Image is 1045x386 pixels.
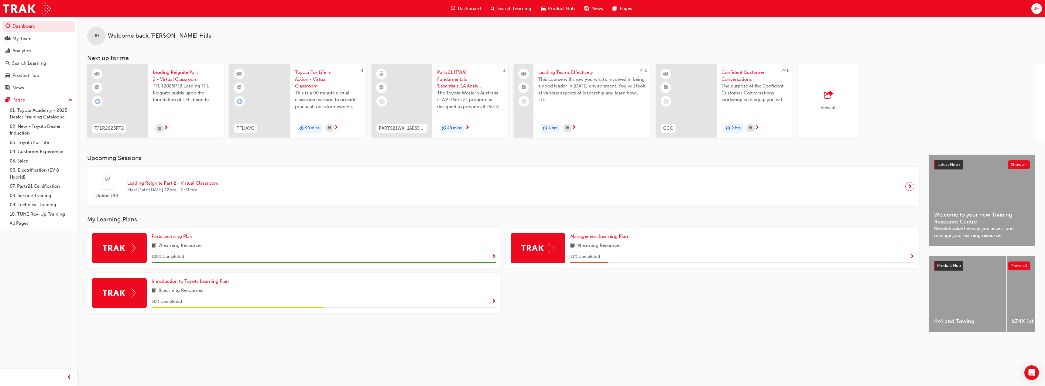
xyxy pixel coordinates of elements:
[721,69,788,83] span: Confident Customer Conversations
[5,97,10,103] span: pages-icon
[726,125,730,132] span: duration-icon
[152,253,184,260] span: 100 % Completed
[572,125,576,131] span: next-icon
[934,211,1030,225] span: Welcome to your new Training Resource Centre
[577,242,622,250] span: 9 Learning Resources
[541,5,546,12] span: car-icon
[664,84,668,92] span: booktick-icon
[548,5,575,12] span: Product Hub
[105,176,110,183] span: sessionType_ONLINE_URL-icon
[152,278,229,284] span: Introduction to Toyota Learning Plan
[237,125,254,132] span: TFLIAVC
[12,60,46,67] div: Search Learning
[514,64,650,138] a: 415Leading Teams EffectivelyThis course will show you what's involved in being a good leader in [...
[5,48,10,54] span: chart-icon
[295,69,361,90] span: Toyota For Life In Action - Virtual Classroom
[934,261,1030,271] a: Product HubShow all
[94,125,124,132] span: TFLR2025PT2
[372,64,508,138] a: 0PARTS21WA_1AESSAI_0823_ELParts21 (TWA) Fundamentals 'Essentials' 1A Analysis & Interpretation eL...
[492,299,496,305] span: Show Progress
[153,83,219,103] span: TFLR2025PT2 Leading TFL Reignite builds upon the foundation of TFL Reignite, reaffirming our comm...
[2,21,75,32] a: Dashboard
[5,85,10,91] span: news-icon
[908,182,912,191] span: next-icon
[68,96,73,104] span: up-icon
[5,36,10,42] span: people-icon
[7,156,75,166] a: 05. Sales
[442,125,446,132] span: duration-icon
[937,263,961,268] span: Product Hub
[570,234,628,239] span: Management Learning Plan
[108,32,211,39] span: Welcome back , [PERSON_NAME] Hills
[929,155,1035,246] a: Latest NewsShow allWelcome to your new Training Resource CentreRevolutionise the way you access a...
[570,242,575,250] span: book-icon
[521,99,527,104] span: learningRecordVerb_NONE-icon
[492,253,496,261] button: Show Progress
[798,64,935,140] button: View all
[608,2,637,15] a: pages-iconPages
[640,68,647,73] span: 415
[3,2,51,15] img: Trak
[12,84,24,91] div: News
[2,70,75,81] a: Product Hub
[910,253,914,261] button: Show Progress
[379,99,385,104] span: learningRecordVerb_NONE-icon
[7,200,75,210] a: 09. Technical Training
[613,5,617,12] span: pages-icon
[87,216,919,223] h3: My Learning Plans
[2,82,75,94] a: News
[934,318,1002,325] span: 4x4 and Towing
[152,242,156,250] span: book-icon
[7,147,75,156] a: 04. Customer Experience
[92,192,122,199] span: Online URL
[152,287,156,295] span: book-icon
[437,69,503,90] span: Parts21 (TWA) Fundamentals 'Essentials' 1A Analysis & Interpretation eLearning
[1008,160,1030,169] button: Show all
[749,125,752,132] span: calendar-icon
[5,61,10,66] span: search-icon
[781,68,790,73] span: 240
[492,298,496,306] button: Show Progress
[570,253,600,260] span: 11 % Completed
[159,287,203,295] span: 8 Learning Resources
[536,2,580,15] a: car-iconProduct Hub
[437,90,503,110] span: The Toyota Western Australia (TWA) Parts 21 program is designed to provide all 'Parts' staff with...
[910,254,914,260] span: Show Progress
[94,32,99,39] span: JH
[87,155,919,162] h3: Upcoming Sessions
[164,125,168,131] span: next-icon
[538,69,646,76] span: Leading Teams Effectively
[152,233,195,240] a: Parts Learning Plan
[159,242,203,250] span: 7 Learning Resources
[521,243,555,253] img: Trak
[663,125,673,132] span: CCC
[656,64,793,138] a: 240CCCConfident Customer ConversationsThe purpose of the Confident Customer Conversations worksho...
[77,55,1045,62] h3: Next up for me
[497,5,531,12] span: Search Learning
[12,47,31,54] div: Analytics
[721,83,788,103] span: The purpose of the Confident Customer Conversations workshop is to equip you with tools to commun...
[821,105,837,110] span: View all
[334,125,338,131] span: next-icon
[7,219,75,228] a: All Pages
[755,125,759,131] span: next-icon
[458,5,481,12] span: Dashboard
[491,5,495,12] span: search-icon
[584,5,589,12] span: news-icon
[305,125,320,132] span: 90 mins
[566,125,569,132] span: calendar-icon
[127,180,218,187] span: Leading Reignite Part 2 - Virtual Classroom
[67,374,71,381] span: prev-icon
[103,243,136,253] img: Trak
[451,5,455,12] span: guage-icon
[447,125,462,132] span: 40 mins
[5,24,10,29] span: guage-icon
[664,70,668,78] span: learningResourceType_INSTRUCTOR_LED-icon
[7,166,75,182] a: 06. Electrification (EV & Hybrid)
[543,125,547,132] span: duration-icon
[300,125,304,132] span: duration-icon
[5,73,10,78] span: car-icon
[12,35,32,42] div: My Team
[538,96,646,103] span: LTE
